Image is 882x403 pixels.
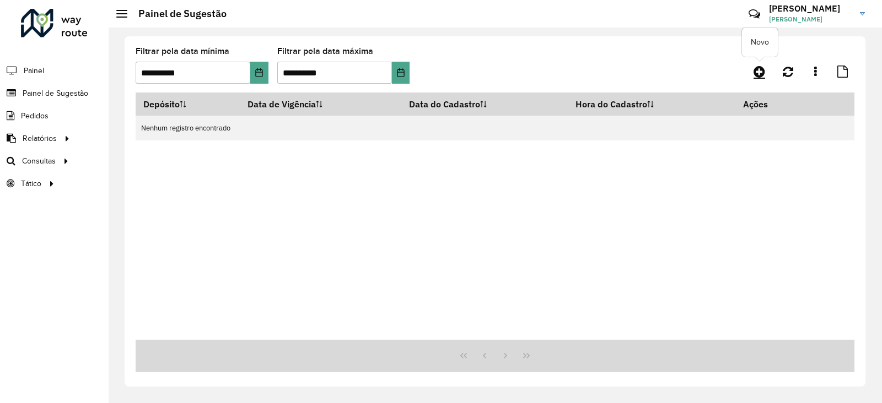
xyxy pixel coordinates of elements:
[136,92,240,116] th: Depósito
[769,3,852,14] h3: [PERSON_NAME]
[22,155,56,167] span: Consultas
[769,14,852,24] span: [PERSON_NAME]
[401,92,568,116] th: Data do Cadastro
[23,133,57,144] span: Relatórios
[250,62,268,84] button: Choose Date
[136,45,229,58] label: Filtrar pela data mínima
[21,178,41,189] span: Tático
[21,110,49,122] span: Pedidos
[277,45,373,58] label: Filtrar pela data máxima
[24,65,44,77] span: Painel
[735,92,802,116] th: Ações
[136,116,854,140] td: Nenhum registro encontrado
[240,92,401,116] th: Data de Vigência
[568,92,735,116] th: Hora do Cadastro
[743,2,766,26] a: Contato Rápido
[742,28,778,57] div: Novo
[392,62,410,84] button: Choose Date
[127,8,227,20] h2: Painel de Sugestão
[23,88,88,99] span: Painel de Sugestão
